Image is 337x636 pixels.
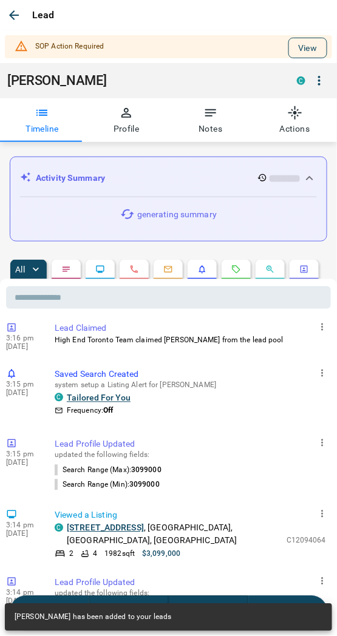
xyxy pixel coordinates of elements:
svg: Opportunities [265,265,275,274]
p: Lead Profile Updated [55,577,326,589]
p: Lead Profile Updated [55,438,326,451]
svg: Lead Browsing Activity [95,265,105,274]
div: [PERSON_NAME] has been added to your leads [15,607,171,628]
p: [DATE] [6,530,43,538]
p: generating summary [137,208,217,221]
div: Activity Summary [20,167,317,189]
button: Actions [253,98,337,142]
svg: Agent Actions [299,265,309,274]
p: High End Toronto Team claimed [PERSON_NAME] from the lead pool [55,335,326,346]
span: 3099000 [131,466,162,475]
p: updated the following fields: [55,451,326,459]
p: 4 [93,549,97,560]
p: All [15,265,25,274]
button: View [288,38,327,58]
p: [DATE] [6,389,43,397]
div: condos.ca [55,524,63,532]
span: 3099000 [129,481,160,489]
p: Viewed a Listing [55,509,326,522]
p: Lead [32,8,55,22]
p: [DATE] [6,343,43,351]
p: 3:15 pm [6,450,43,459]
p: system setup a Listing Alert for [PERSON_NAME] [55,381,326,390]
p: C12094064 [287,535,326,546]
svg: Requests [231,265,241,274]
p: [DATE] [6,597,43,606]
div: SOP Action Required [35,35,104,58]
p: 3:14 pm [6,521,43,530]
button: Profile [84,98,169,142]
p: , [GEOGRAPHIC_DATA], [GEOGRAPHIC_DATA], [GEOGRAPHIC_DATA] [67,522,281,547]
p: 3:15 pm [6,381,43,389]
h1: [PERSON_NAME] [7,73,279,89]
p: Saved Search Created [55,368,326,381]
strong: Off [103,407,113,415]
p: [DATE] [6,459,43,467]
svg: Listing Alerts [197,265,207,274]
p: 2 [69,549,73,560]
p: 3:14 pm [6,589,43,597]
p: Lead Claimed [55,322,326,335]
p: Frequency: [67,405,113,416]
p: $3,099,000 [142,549,180,560]
p: Search Range (Min) : [55,479,160,490]
p: updated the following fields: [55,589,326,598]
p: 1982 sqft [104,549,135,560]
svg: Calls [129,265,139,274]
a: Tailored For You [67,393,131,403]
svg: Notes [61,265,71,274]
div: condos.ca [55,393,63,402]
svg: Emails [163,265,173,274]
div: condos.ca [297,76,305,85]
p: Search Range (Max) : [55,465,162,476]
a: [STREET_ADDRESS] [67,523,144,533]
p: 3:16 pm [6,334,43,343]
p: Activity Summary [36,172,105,184]
button: Notes [169,98,253,142]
